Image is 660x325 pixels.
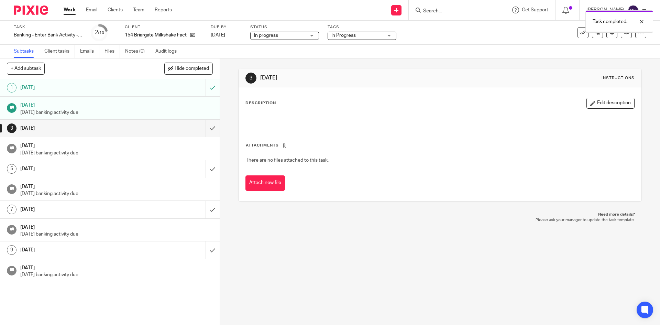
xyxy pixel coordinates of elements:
button: Attach new file [245,175,285,191]
label: Task [14,24,82,30]
h1: [DATE] [20,123,139,133]
span: Attachments [246,143,279,147]
label: Status [250,24,319,30]
h1: [DATE] [20,164,139,174]
div: 7 [7,205,16,214]
img: Pixie [14,6,48,15]
span: In Progress [331,33,356,38]
span: In progress [254,33,278,38]
label: Client [125,24,202,30]
p: [DATE] banking activity due [20,190,213,197]
span: Hide completed [175,66,209,72]
img: svg%3E [628,5,639,16]
div: 3 [245,73,256,84]
div: 5 [7,164,16,174]
h1: [DATE] [20,100,213,109]
div: Banking - Enter Bank Activity - week 33 [14,32,82,39]
h1: [DATE] [20,83,139,93]
div: 3 [7,123,16,133]
label: Due by [211,24,242,30]
label: Tags [328,24,396,30]
div: 2 [95,29,104,36]
h1: [DATE] [20,263,213,271]
a: Clients [108,7,123,13]
a: Client tasks [44,45,75,58]
div: 1 [7,83,16,93]
h1: [DATE] [20,141,213,149]
a: Emails [80,45,99,58]
h1: [DATE] [20,182,213,190]
div: 9 [7,245,16,255]
div: Instructions [602,75,635,81]
p: Please ask your manager to update the task template. [245,217,635,223]
p: Need more details? [245,212,635,217]
a: Files [104,45,120,58]
small: /10 [98,31,104,35]
p: Description [245,100,276,106]
a: Reports [155,7,172,13]
p: [DATE] banking activity due [20,271,213,278]
p: [DATE] banking activity due [20,109,213,116]
p: Task completed. [593,18,627,25]
a: Team [133,7,144,13]
a: Subtasks [14,45,39,58]
a: Notes (0) [125,45,150,58]
h1: [DATE] [20,222,213,231]
p: [DATE] banking activity due [20,150,213,156]
a: Work [64,7,76,13]
p: 154 Briargate Milkshake Factory [125,32,187,39]
h1: [DATE] [20,204,139,215]
span: [DATE] [211,33,225,37]
button: Hide completed [164,63,213,74]
a: Audit logs [155,45,182,58]
h1: [DATE] [20,245,139,255]
button: + Add subtask [7,63,45,74]
p: [DATE] banking activity due [20,231,213,238]
a: Email [86,7,97,13]
span: There are no files attached to this task. [246,158,329,163]
button: Edit description [586,98,635,109]
h1: [DATE] [260,74,455,82]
